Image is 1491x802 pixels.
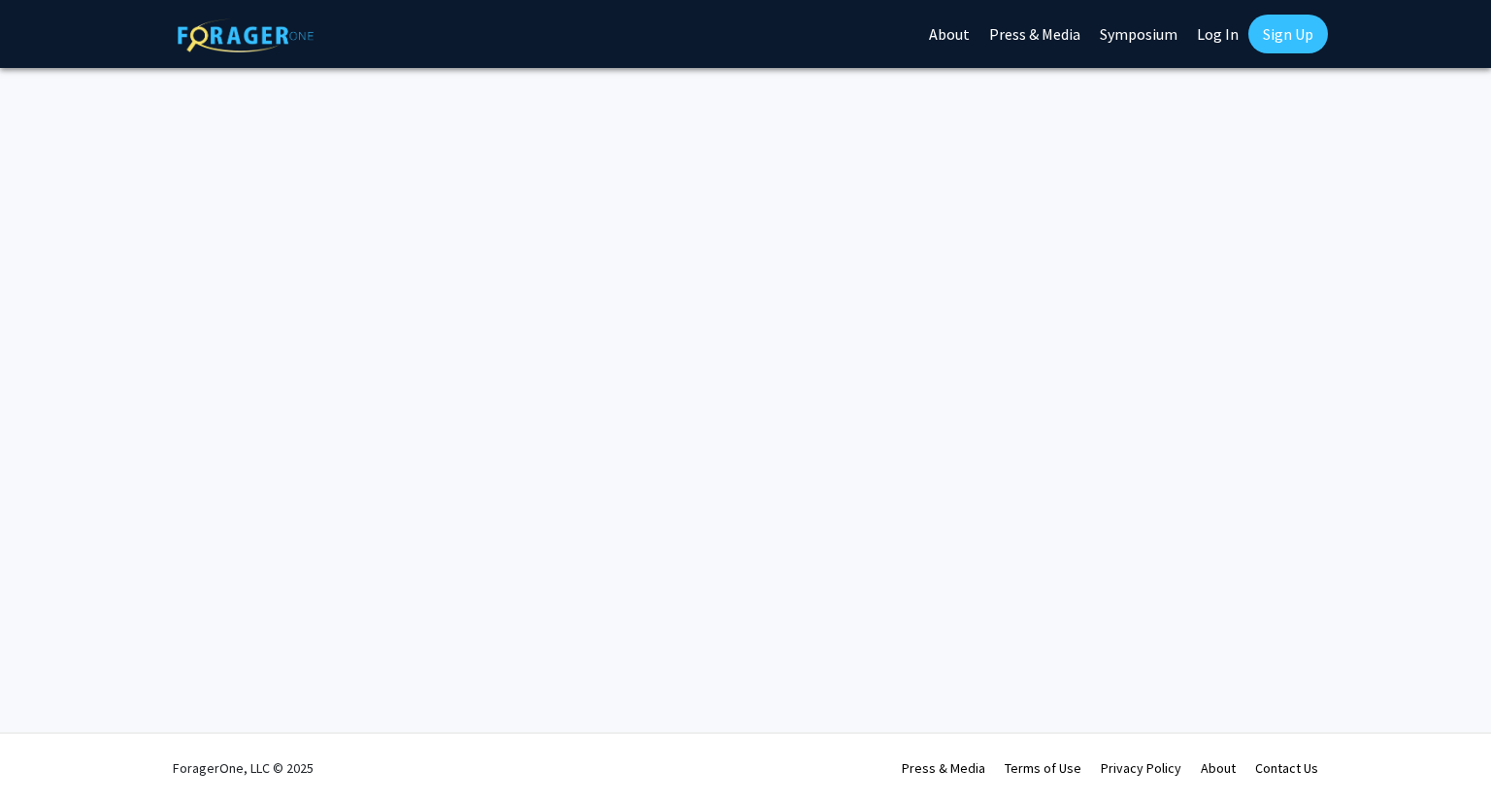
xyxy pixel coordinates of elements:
[902,759,985,777] a: Press & Media
[1255,759,1318,777] a: Contact Us
[1005,759,1081,777] a: Terms of Use
[1201,759,1236,777] a: About
[1248,15,1328,53] a: Sign Up
[1101,759,1181,777] a: Privacy Policy
[173,734,314,802] div: ForagerOne, LLC © 2025
[178,18,314,52] img: ForagerOne Logo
